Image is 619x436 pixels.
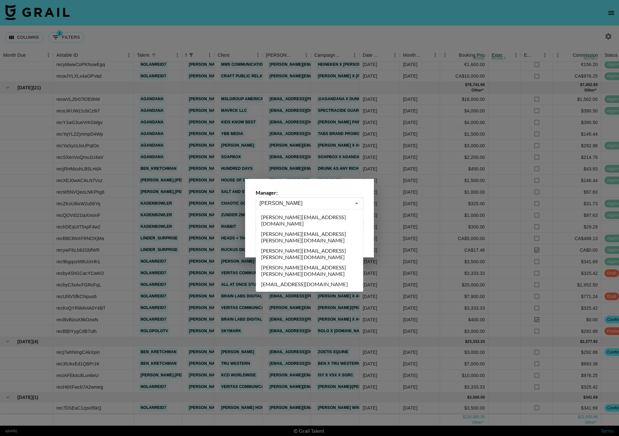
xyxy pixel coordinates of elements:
[256,246,363,262] li: [PERSON_NAME][EMAIL_ADDRESS][PERSON_NAME][DOMAIN_NAME]
[256,189,363,196] label: Manager:
[256,279,363,289] li: [EMAIL_ADDRESS][DOMAIN_NAME]
[352,199,361,208] button: Close
[256,212,363,229] li: [PERSON_NAME][EMAIL_ADDRESS][DOMAIN_NAME]
[256,262,363,279] li: [PERSON_NAME][EMAIL_ADDRESS][PERSON_NAME][DOMAIN_NAME]
[256,229,363,246] li: [PERSON_NAME][EMAIL_ADDRESS][PERSON_NAME][DOMAIN_NAME]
